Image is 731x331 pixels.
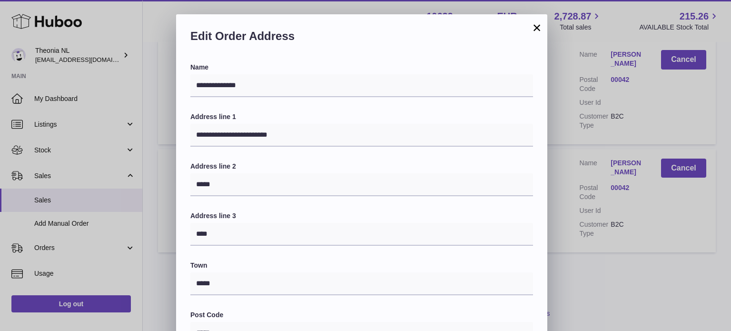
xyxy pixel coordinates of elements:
label: Address line 2 [190,162,533,171]
h2: Edit Order Address [190,29,533,49]
label: Name [190,63,533,72]
label: Post Code [190,311,533,320]
label: Address line 3 [190,211,533,221]
label: Town [190,261,533,270]
label: Address line 1 [190,112,533,121]
button: × [531,22,543,33]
